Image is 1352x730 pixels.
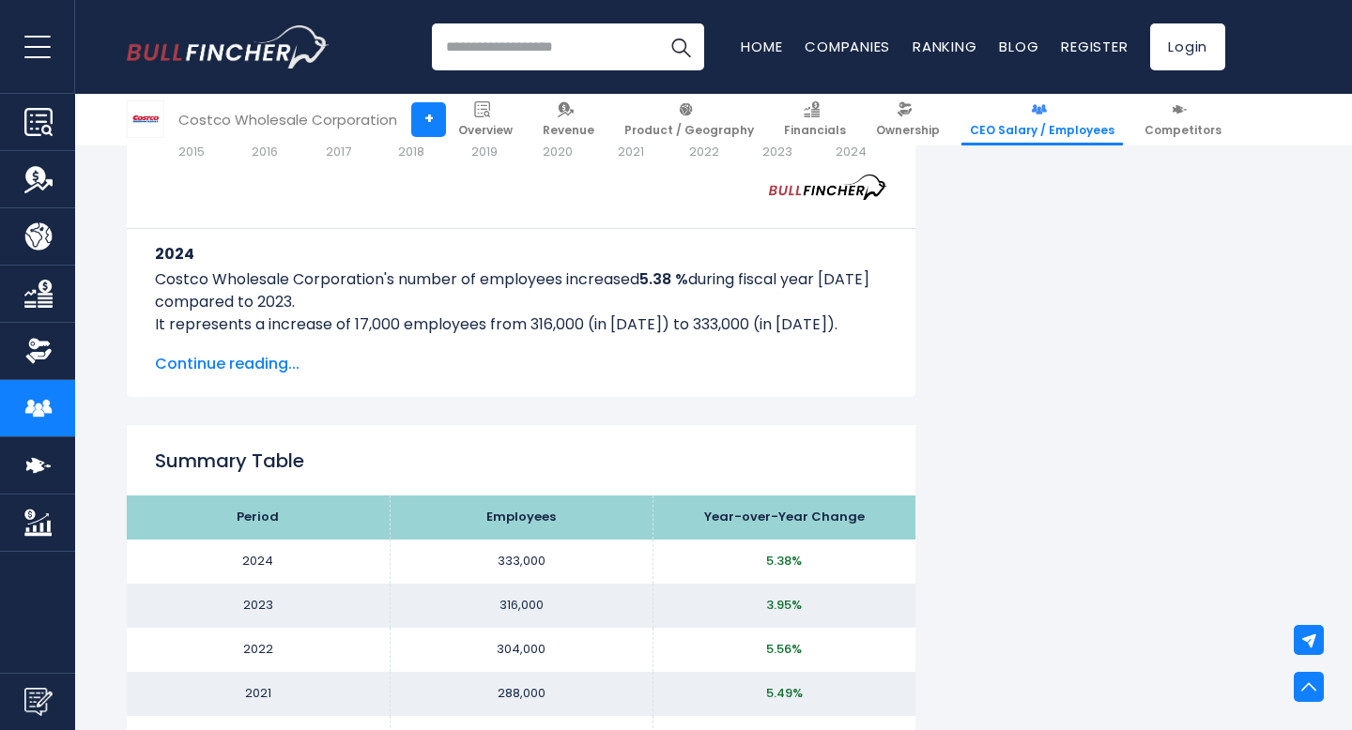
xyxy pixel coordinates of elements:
a: Go to homepage [127,25,329,68]
text: 2019 [471,143,498,160]
img: COST logo [128,101,163,137]
a: Register [1061,37,1128,56]
span: 5.56% [766,640,802,658]
a: Ranking [913,37,976,56]
span: 3.95% [766,596,802,614]
a: Competitors [1136,94,1230,145]
span: Revenue [543,123,594,138]
td: 2021 [127,672,390,716]
text: 2016 [252,143,278,160]
text: 2015 [178,143,205,160]
td: 316,000 [390,584,653,628]
text: 2018 [398,143,424,160]
a: Ownership [868,94,948,145]
span: Product / Geography [624,123,754,138]
span: Overview [458,123,513,138]
p: Costco Wholesale Corporation's number of employees increased during fiscal year [DATE] compared t... [155,268,887,336]
a: Home [741,37,782,56]
a: + [411,102,446,137]
img: Bullfincher logo [127,25,330,68]
span: Ownership [876,123,940,138]
text: 2021 [618,143,644,160]
a: Product / Geography [616,94,762,145]
a: Login [1150,23,1225,70]
td: 304,000 [390,628,653,672]
th: Employees [390,495,653,540]
a: Companies [805,37,890,56]
a: Overview [450,94,521,145]
div: Costco Wholesale Corporation [178,109,397,130]
td: 2024 [127,540,390,584]
text: 2024 [836,143,867,160]
text: 2023 [762,143,792,160]
text: 2022 [689,143,719,160]
a: Financials [776,94,854,145]
span: Continue reading... [155,353,887,375]
a: Revenue [534,94,603,145]
b: 5.38 % [639,268,688,290]
span: 5.49% [766,684,803,702]
h2: Summary Table [155,447,887,475]
span: CEO Salary / Employees [970,123,1114,138]
td: 2023 [127,584,390,628]
span: Financials [784,123,846,138]
td: 288,000 [390,672,653,716]
span: Competitors [1145,123,1221,138]
td: 333,000 [390,540,653,584]
span: 5.38% [766,552,802,570]
img: Ownership [24,337,53,365]
a: Blog [999,37,1038,56]
text: 2017 [326,143,351,160]
h3: 2024 [155,242,887,266]
th: Year-over-Year Change [653,495,915,540]
text: 2020 [543,143,573,160]
th: Period [127,495,390,540]
a: CEO Salary / Employees [961,94,1123,145]
button: Search [657,23,704,70]
td: 2022 [127,628,390,672]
